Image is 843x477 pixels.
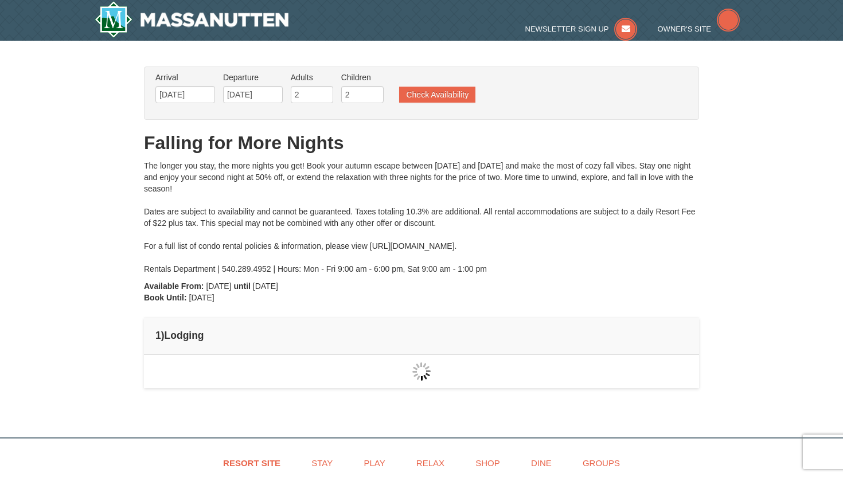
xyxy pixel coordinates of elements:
a: Newsletter Sign Up [525,25,638,33]
img: wait gif [412,362,431,381]
a: Massanutten Resort [95,1,288,38]
h4: 1 Lodging [155,330,688,341]
a: Stay [297,450,347,476]
span: [DATE] [189,293,214,302]
h1: Falling for More Nights [144,131,699,154]
span: [DATE] [206,281,231,291]
label: Adults [291,72,333,83]
div: The longer you stay, the more nights you get! Book your autumn escape between [DATE] and [DATE] a... [144,160,699,275]
a: Play [349,450,399,476]
strong: Book Until: [144,293,187,302]
a: Resort Site [209,450,295,476]
a: Dine [517,450,566,476]
label: Departure [223,72,283,83]
label: Arrival [155,72,215,83]
button: Check Availability [399,87,475,103]
label: Children [341,72,384,83]
strong: Available From: [144,281,204,291]
a: Owner's Site [658,25,740,33]
a: Shop [461,450,514,476]
a: Relax [402,450,459,476]
img: Massanutten Resort Logo [95,1,288,38]
span: ) [161,330,165,341]
strong: until [233,281,251,291]
span: Owner's Site [658,25,712,33]
a: Groups [568,450,634,476]
span: Newsletter Sign Up [525,25,609,33]
span: [DATE] [253,281,278,291]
